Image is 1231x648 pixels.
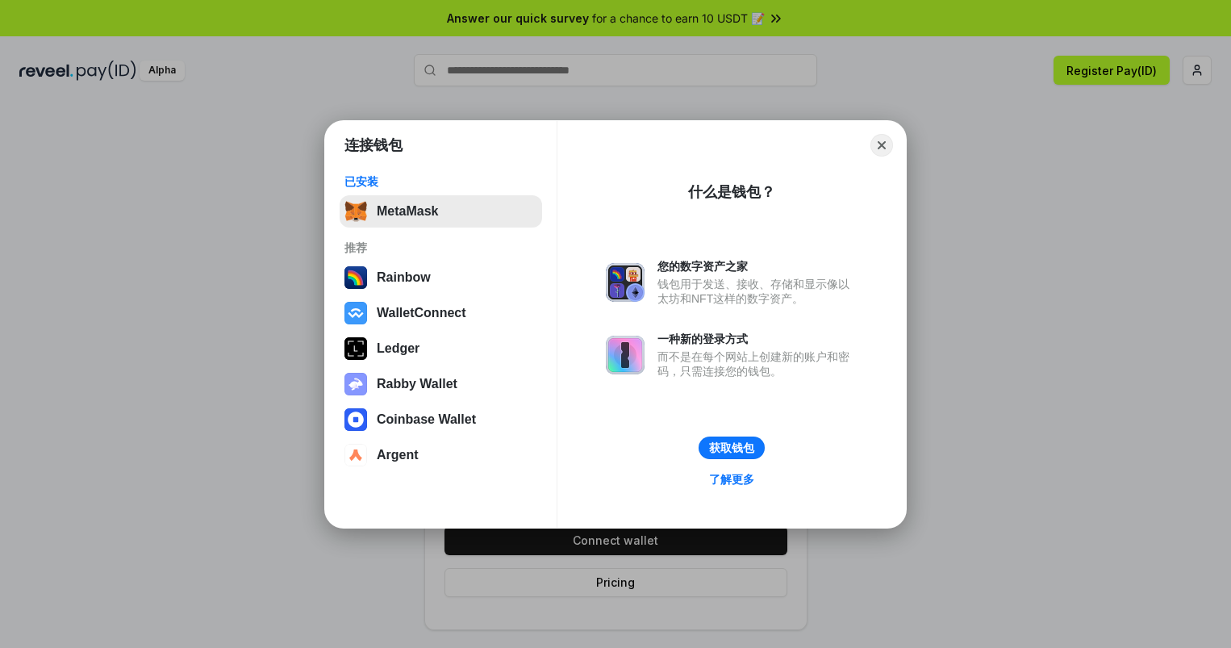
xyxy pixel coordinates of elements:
img: svg+xml,%3Csvg%20width%3D%2228%22%20height%3D%2228%22%20viewBox%3D%220%200%2028%2028%22%20fill%3D... [344,408,367,431]
div: 什么是钱包？ [688,182,775,202]
button: 获取钱包 [699,437,765,459]
div: 您的数字资产之家 [657,259,858,274]
img: svg+xml,%3Csvg%20width%3D%2228%22%20height%3D%2228%22%20viewBox%3D%220%200%2028%2028%22%20fill%3D... [344,444,367,466]
img: svg+xml,%3Csvg%20xmlns%3D%22http%3A%2F%2Fwww.w3.org%2F2000%2Fsvg%22%20fill%3D%22none%22%20viewBox... [606,336,645,374]
div: 推荐 [344,240,537,255]
h1: 连接钱包 [344,136,403,155]
div: 而不是在每个网站上创建新的账户和密码，只需连接您的钱包。 [657,349,858,378]
button: Argent [340,439,542,471]
img: svg+xml,%3Csvg%20width%3D%22120%22%20height%3D%22120%22%20viewBox%3D%220%200%20120%20120%22%20fil... [344,266,367,289]
button: MetaMask [340,195,542,228]
button: Close [870,134,893,157]
img: svg+xml,%3Csvg%20xmlns%3D%22http%3A%2F%2Fwww.w3.org%2F2000%2Fsvg%22%20fill%3D%22none%22%20viewBox... [344,373,367,395]
div: Rabby Wallet [377,377,457,391]
img: svg+xml,%3Csvg%20fill%3D%22none%22%20height%3D%2233%22%20viewBox%3D%220%200%2035%2033%22%20width%... [344,200,367,223]
a: 了解更多 [699,469,764,490]
div: Coinbase Wallet [377,412,476,427]
img: svg+xml,%3Csvg%20xmlns%3D%22http%3A%2F%2Fwww.w3.org%2F2000%2Fsvg%22%20width%3D%2228%22%20height%3... [344,337,367,360]
div: Argent [377,448,419,462]
img: svg+xml,%3Csvg%20xmlns%3D%22http%3A%2F%2Fwww.w3.org%2F2000%2Fsvg%22%20fill%3D%22none%22%20viewBox... [606,263,645,302]
button: Rabby Wallet [340,368,542,400]
div: 获取钱包 [709,441,754,455]
div: WalletConnect [377,306,466,320]
button: WalletConnect [340,297,542,329]
div: Rainbow [377,270,431,285]
div: Ledger [377,341,419,356]
div: 钱包用于发送、接收、存储和显示像以太坊和NFT这样的数字资产。 [657,277,858,306]
div: 了解更多 [709,472,754,487]
div: 已安装 [344,174,537,189]
button: Ledger [340,332,542,365]
button: Rainbow [340,261,542,294]
div: 一种新的登录方式 [657,332,858,346]
div: MetaMask [377,204,438,219]
button: Coinbase Wallet [340,403,542,436]
img: svg+xml,%3Csvg%20width%3D%2228%22%20height%3D%2228%22%20viewBox%3D%220%200%2028%2028%22%20fill%3D... [344,302,367,324]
